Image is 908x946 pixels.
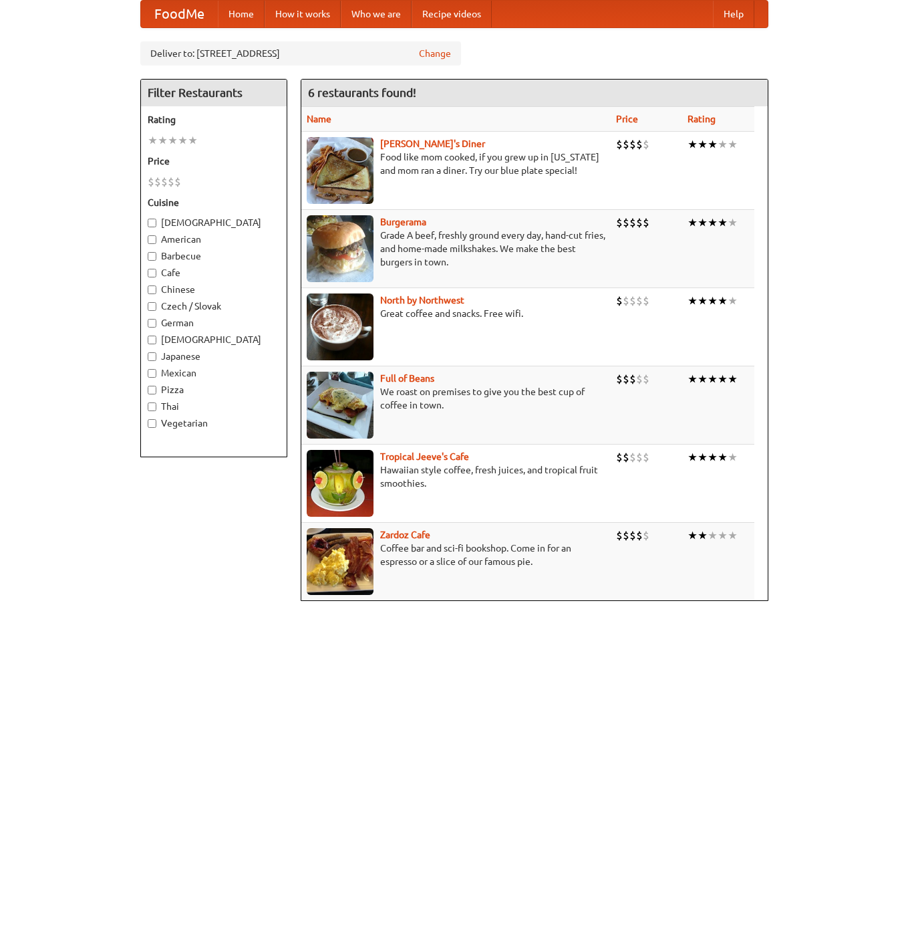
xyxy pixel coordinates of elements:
[148,402,156,411] input: Thai
[698,372,708,386] li: ★
[616,372,623,386] li: $
[643,372,649,386] li: $
[629,528,636,543] li: $
[148,350,280,363] label: Japanese
[623,137,629,152] li: $
[616,114,638,124] a: Price
[380,451,469,462] b: Tropical Jeeve's Cafe
[623,528,629,543] li: $
[141,80,287,106] h4: Filter Restaurants
[718,450,728,465] li: ★
[148,300,280,313] label: Czech / Slovak
[341,1,412,27] a: Who we are
[307,137,373,204] img: sallys.jpg
[629,372,636,386] li: $
[708,215,718,230] li: ★
[380,138,485,149] b: [PERSON_NAME]'s Diner
[623,450,629,465] li: $
[718,137,728,152] li: ★
[148,252,156,261] input: Barbecue
[265,1,341,27] a: How it works
[148,235,156,244] input: American
[698,215,708,230] li: ★
[148,283,280,296] label: Chinese
[380,295,464,306] a: North by Northwest
[708,528,718,543] li: ★
[148,113,280,126] h5: Rating
[161,174,168,189] li: $
[629,450,636,465] li: $
[688,293,698,308] li: ★
[148,366,280,380] label: Mexican
[708,372,718,386] li: ★
[307,463,605,490] p: Hawaiian style coffee, fresh juices, and tropical fruit smoothies.
[307,542,605,568] p: Coffee bar and sci-fi bookshop. Come in for an espresso or a slice of our famous pie.
[643,215,649,230] li: $
[698,137,708,152] li: ★
[688,528,698,543] li: ★
[307,229,605,269] p: Grade A beef, freshly ground every day, hand-cut fries, and home-made milkshakes. We make the bes...
[148,216,280,229] label: [DEMOGRAPHIC_DATA]
[419,47,451,60] a: Change
[148,333,280,346] label: [DEMOGRAPHIC_DATA]
[629,293,636,308] li: $
[636,372,643,386] li: $
[728,215,738,230] li: ★
[698,293,708,308] li: ★
[728,137,738,152] li: ★
[643,528,649,543] li: $
[688,450,698,465] li: ★
[307,372,373,439] img: beans.jpg
[307,307,605,320] p: Great coffee and snacks. Free wifi.
[154,174,161,189] li: $
[688,114,716,124] a: Rating
[643,293,649,308] li: $
[148,269,156,277] input: Cafe
[148,369,156,378] input: Mexican
[148,352,156,361] input: Japanese
[148,383,280,396] label: Pizza
[728,293,738,308] li: ★
[728,372,738,386] li: ★
[616,215,623,230] li: $
[148,219,156,227] input: [DEMOGRAPHIC_DATA]
[713,1,754,27] a: Help
[148,154,280,168] h5: Price
[307,215,373,282] img: burgerama.jpg
[188,133,198,148] li: ★
[380,217,426,227] b: Burgerama
[718,293,728,308] li: ★
[623,215,629,230] li: $
[636,293,643,308] li: $
[148,316,280,330] label: German
[148,400,280,413] label: Thai
[140,41,461,66] div: Deliver to: [STREET_ADDRESS]
[148,319,156,328] input: German
[148,266,280,279] label: Cafe
[688,137,698,152] li: ★
[168,174,174,189] li: $
[708,450,718,465] li: ★
[307,528,373,595] img: zardoz.jpg
[718,215,728,230] li: ★
[307,150,605,177] p: Food like mom cooked, if you grew up in [US_STATE] and mom ran a diner. Try our blue plate special!
[380,529,430,540] a: Zardoz Cafe
[708,293,718,308] li: ★
[148,249,280,263] label: Barbecue
[412,1,492,27] a: Recipe videos
[616,528,623,543] li: $
[718,528,728,543] li: ★
[148,233,280,246] label: American
[688,215,698,230] li: ★
[148,417,280,430] label: Vegetarian
[636,137,643,152] li: $
[636,528,643,543] li: $
[148,285,156,294] input: Chinese
[636,215,643,230] li: $
[643,450,649,465] li: $
[308,86,416,99] ng-pluralize: 6 restaurants found!
[141,1,218,27] a: FoodMe
[616,137,623,152] li: $
[148,174,154,189] li: $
